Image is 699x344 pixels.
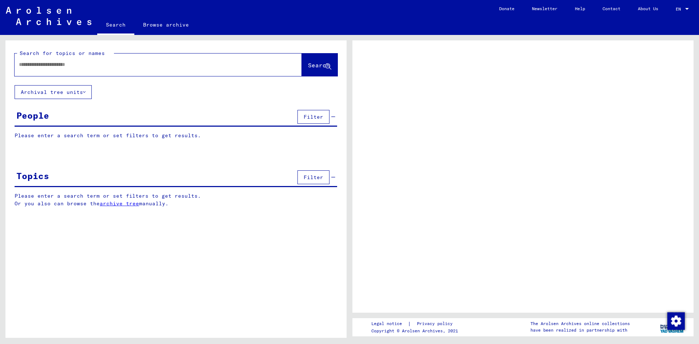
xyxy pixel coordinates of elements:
[15,85,92,99] button: Archival tree units
[667,312,684,329] div: Change consent
[659,318,686,336] img: yv_logo.png
[667,312,685,330] img: Change consent
[308,62,330,69] span: Search
[530,320,630,327] p: The Arolsen Archives online collections
[20,50,105,56] mat-label: Search for topics or names
[16,169,49,182] div: Topics
[97,16,134,35] a: Search
[16,109,49,122] div: People
[100,200,139,207] a: archive tree
[134,16,198,33] a: Browse archive
[297,110,329,124] button: Filter
[371,320,408,328] a: Legal notice
[15,132,337,139] p: Please enter a search term or set filters to get results.
[371,328,461,334] p: Copyright © Arolsen Archives, 2021
[530,327,630,333] p: have been realized in partnership with
[6,7,91,25] img: Arolsen_neg.svg
[676,7,684,12] span: EN
[304,174,323,181] span: Filter
[302,54,337,76] button: Search
[371,320,461,328] div: |
[297,170,329,184] button: Filter
[15,192,337,207] p: Please enter a search term or set filters to get results. Or you also can browse the manually.
[411,320,461,328] a: Privacy policy
[304,114,323,120] span: Filter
